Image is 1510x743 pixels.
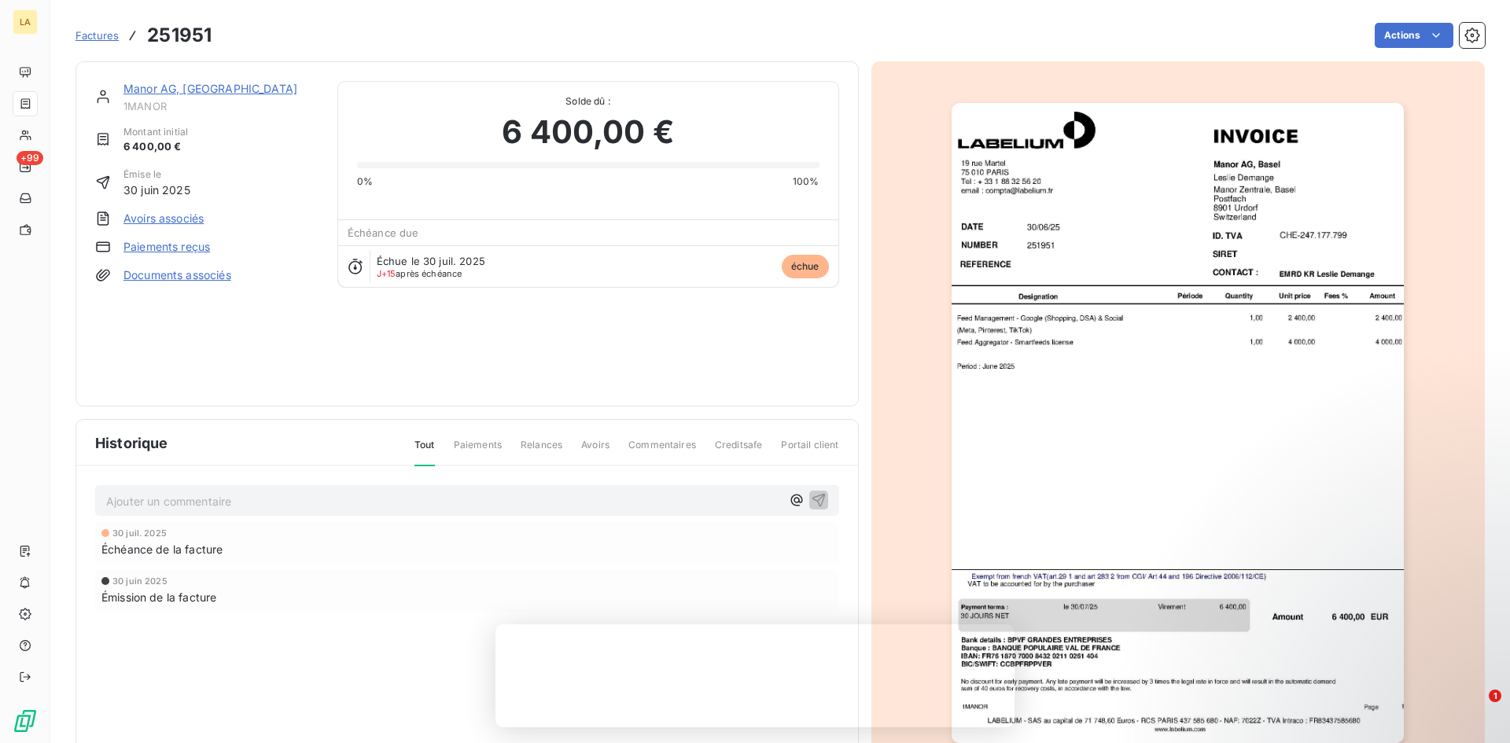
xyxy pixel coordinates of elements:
[581,438,610,465] span: Avoirs
[112,528,167,538] span: 30 juil. 2025
[454,438,502,465] span: Paiements
[1375,23,1453,48] button: Actions
[357,94,819,109] span: Solde dû :
[75,28,119,43] a: Factures
[13,708,38,734] img: Logo LeanPay
[952,103,1404,743] img: invoice_thumbnail
[95,432,168,454] span: Historique
[13,154,37,179] a: +99
[793,175,819,189] span: 100%
[101,541,223,557] span: Échéance de la facture
[101,589,216,605] span: Émission de la facture
[1195,590,1510,701] iframe: Intercom notifications message
[521,438,562,465] span: Relances
[628,438,696,465] span: Commentaires
[377,268,396,279] span: J+15
[17,151,43,165] span: +99
[123,167,190,182] span: Émise le
[123,211,204,226] a: Avoirs associés
[123,100,319,112] span: 1MANOR
[112,576,168,586] span: 30 juin 2025
[781,438,838,465] span: Portail client
[147,21,212,50] h3: 251951
[377,255,485,267] span: Échue le 30 juil. 2025
[715,438,763,465] span: Creditsafe
[123,239,210,255] a: Paiements reçus
[75,29,119,42] span: Factures
[13,9,38,35] div: LA
[348,226,419,239] span: Échéance due
[502,109,674,156] span: 6 400,00 €
[1457,690,1494,727] iframe: Intercom live chat
[123,182,190,198] span: 30 juin 2025
[123,125,188,139] span: Montant initial
[495,624,1015,727] iframe: Enquête de LeanPay
[357,175,373,189] span: 0%
[123,82,297,95] a: Manor AG, [GEOGRAPHIC_DATA]
[1489,690,1501,702] span: 1
[414,438,435,466] span: Tout
[123,267,231,283] a: Documents associés
[782,255,829,278] span: échue
[123,139,188,155] span: 6 400,00 €
[377,269,462,278] span: après échéance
